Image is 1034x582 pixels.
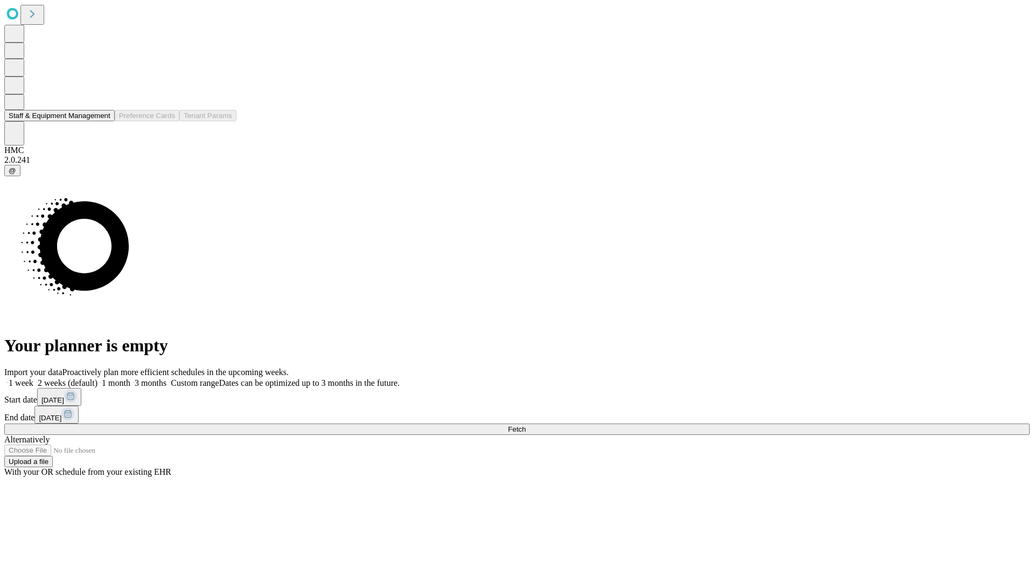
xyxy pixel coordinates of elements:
span: Dates can be optimized up to 3 months in the future. [219,378,400,387]
span: 1 week [9,378,33,387]
span: @ [9,167,16,175]
button: Upload a file [4,456,53,467]
h1: Your planner is empty [4,336,1030,356]
button: [DATE] [34,406,79,424]
button: @ [4,165,20,176]
div: 2.0.241 [4,155,1030,165]
span: Alternatively [4,435,50,444]
button: Staff & Equipment Management [4,110,115,121]
button: [DATE] [37,388,81,406]
span: [DATE] [41,396,64,404]
button: Tenant Params [179,110,236,121]
div: End date [4,406,1030,424]
span: Import your data [4,368,62,377]
div: HMC [4,145,1030,155]
button: Preference Cards [115,110,179,121]
div: Start date [4,388,1030,406]
span: [DATE] [39,414,61,422]
span: With your OR schedule from your existing EHR [4,467,171,476]
span: 1 month [102,378,130,387]
span: Proactively plan more efficient schedules in the upcoming weeks. [62,368,289,377]
span: 3 months [135,378,166,387]
span: 2 weeks (default) [38,378,97,387]
span: Fetch [508,425,526,433]
button: Fetch [4,424,1030,435]
span: Custom range [171,378,219,387]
